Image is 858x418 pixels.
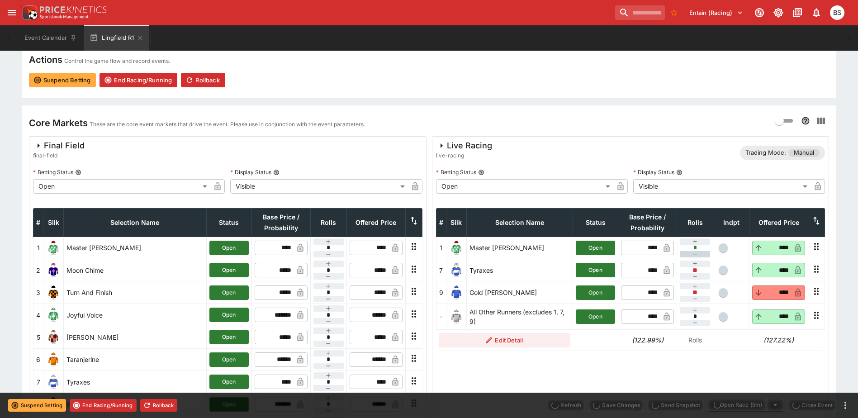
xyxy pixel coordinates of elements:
[830,5,844,20] div: Brendan Scoble
[40,6,107,13] img: PriceKinetics
[64,259,207,281] td: Moon Chime
[676,169,683,176] button: Display Status
[20,4,38,22] img: PriceKinetics Logo
[436,304,446,329] td: -
[436,259,446,281] td: 7
[209,285,249,300] button: Open
[770,5,787,21] button: Toggle light/dark mode
[680,335,711,345] p: Rolls
[273,169,280,176] button: Display Status
[436,151,492,160] span: live-racing
[466,237,573,259] td: Master [PERSON_NAME]
[46,285,61,300] img: runner 3
[4,5,20,21] button: open drawer
[40,15,89,19] img: Sportsbook Management
[436,208,446,237] th: #
[633,168,674,176] p: Display Status
[576,309,615,324] button: Open
[90,120,365,129] p: These are the core event markets that drive the event. Please use in conjunction with the event p...
[745,148,786,157] p: Trading Mode:
[64,371,207,393] td: Tyraxes
[209,263,249,277] button: Open
[33,151,85,160] span: final-field
[707,399,784,411] div: split button
[633,179,811,194] div: Visible
[33,179,210,194] div: Open
[436,140,492,151] div: Live Racing
[436,179,613,194] div: Open
[466,259,573,281] td: Tyraxes
[33,259,43,281] td: 2
[436,168,476,176] p: Betting Status
[64,304,207,326] td: Joyful Voice
[713,208,749,237] th: Independent
[808,5,825,21] button: Notifications
[64,208,207,237] th: Selection Name
[346,208,405,237] th: Offered Price
[618,208,677,237] th: Base Price / Probability
[576,263,615,277] button: Open
[449,309,464,324] img: blank-silk.png
[684,5,749,20] button: Select Tenant
[439,333,570,347] button: Edit Detail
[621,335,674,345] h6: (122.99%)
[751,5,768,21] button: Connected to PK
[64,237,207,259] td: Master [PERSON_NAME]
[436,281,446,304] td: 9
[466,281,573,304] td: Gold [PERSON_NAME]
[33,348,43,370] td: 6
[29,117,88,129] h4: Core Markets
[46,375,61,389] img: runner 7
[46,330,61,344] img: runner 5
[64,348,207,370] td: Taranjerine
[209,330,249,344] button: Open
[209,241,249,255] button: Open
[827,3,847,23] button: Brendan Scoble
[33,281,43,304] td: 3
[46,241,61,255] img: runner 1
[466,208,573,237] th: Selection Name
[33,140,85,151] div: Final Field
[749,208,808,237] th: Offered Price
[789,5,806,21] button: Documentation
[752,335,806,345] h6: (127.22%)
[788,148,820,157] span: Manual
[46,352,61,367] img: runner 6
[33,237,43,259] td: 1
[230,168,271,176] p: Display Status
[100,73,177,87] button: End Racing/Running
[19,25,82,51] button: Event Calendar
[181,73,225,87] button: Rollback
[436,237,446,259] td: 1
[64,57,170,66] p: Control the game flow and record events.
[33,304,43,326] td: 4
[29,73,96,87] button: Suspend Betting
[84,25,149,51] button: Lingfield R1
[209,375,249,389] button: Open
[140,399,177,412] button: Rollback
[43,208,64,237] th: Silk
[478,169,484,176] button: Betting Status
[33,371,43,393] td: 7
[615,5,665,20] input: search
[449,263,464,277] img: runner 7
[46,308,61,322] img: runner 4
[8,399,66,412] button: Suspend Betting
[70,399,137,412] button: End Racing/Running
[75,169,81,176] button: Betting Status
[667,5,681,20] button: No Bookmarks
[310,208,346,237] th: Rolls
[33,208,43,237] th: #
[33,326,43,348] td: 5
[449,241,464,255] img: runner 1
[449,285,464,300] img: runner 9
[573,208,618,237] th: Status
[33,168,73,176] p: Betting Status
[64,326,207,348] td: [PERSON_NAME]
[576,241,615,255] button: Open
[209,352,249,367] button: Open
[29,54,62,66] h4: Actions
[446,208,466,237] th: Silk
[230,179,408,194] div: Visible
[840,400,851,411] button: more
